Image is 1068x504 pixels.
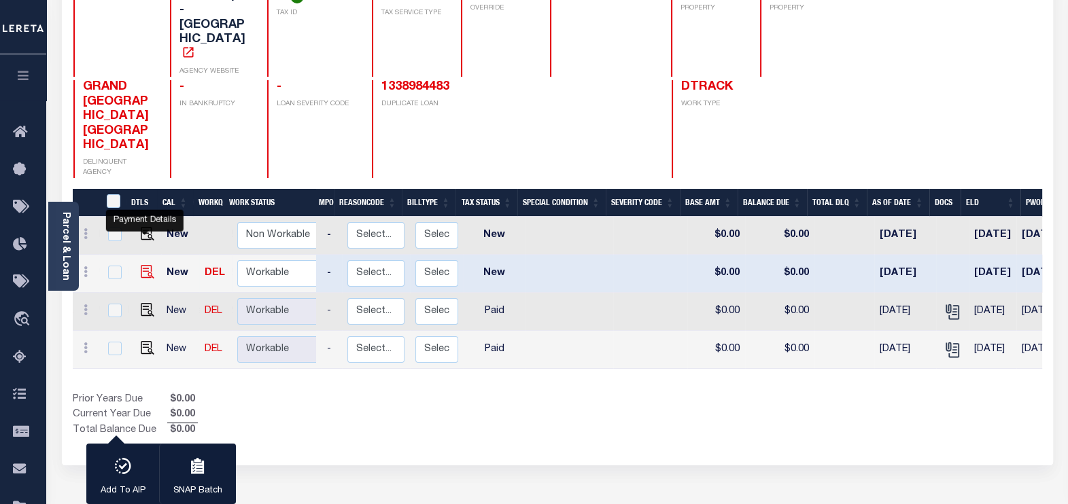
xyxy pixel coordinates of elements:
[874,293,936,331] td: [DATE]
[277,99,356,109] p: LOAN SEVERITY CODE
[874,255,936,293] td: [DATE]
[961,189,1020,217] th: ELD: activate to sort column ascending
[681,99,753,109] p: WORK TYPE
[464,217,525,255] td: New
[680,189,738,217] th: Base Amt: activate to sort column ascending
[969,217,1016,255] td: [DATE]
[73,393,167,408] td: Prior Years Due
[681,81,733,93] span: DTRACK
[277,8,356,18] p: TAX ID
[173,484,222,498] p: SNAP Batch
[322,217,342,255] td: -
[322,293,342,331] td: -
[73,189,99,217] th: &nbsp;&nbsp;&nbsp;&nbsp;&nbsp;&nbsp;&nbsp;&nbsp;&nbsp;&nbsp;
[464,255,525,293] td: New
[179,67,251,77] p: AGENCY WEBSITE
[167,408,198,422] span: $0.00
[157,189,193,217] th: CAL: activate to sort column ascending
[161,255,199,293] td: New
[322,255,342,293] td: -
[83,81,149,151] span: GRAND [GEOGRAPHIC_DATA] [GEOGRAPHIC_DATA]
[969,255,1016,293] td: [DATE]
[687,255,745,293] td: $0.00
[464,293,525,331] td: Paid
[455,189,517,217] th: Tax Status: activate to sort column ascending
[874,331,936,369] td: [DATE]
[106,209,184,231] div: Payment Details
[687,293,745,331] td: $0.00
[381,99,534,109] p: DUPLICATE LOAN
[381,8,445,18] p: TAX SERVICE TYPE
[126,189,157,217] th: DTLS
[161,331,199,369] td: New
[205,306,222,316] a: DEL
[73,408,167,422] td: Current Year Due
[517,189,606,217] th: Special Condition: activate to sort column ascending
[874,217,936,255] td: [DATE]
[101,484,145,498] p: Add To AIP
[334,189,402,217] th: ReasonCode: activate to sort column ascending
[745,331,814,369] td: $0.00
[807,189,867,217] th: Total DLQ: activate to sort column ascending
[161,217,199,255] td: New
[99,189,126,217] th: &nbsp;
[969,293,1016,331] td: [DATE]
[381,81,449,93] a: 1338984483
[205,268,225,278] a: DEL
[867,189,929,217] th: As of Date: activate to sort column ascending
[402,189,455,217] th: BillType: activate to sort column ascending
[193,189,224,217] th: WorkQ
[969,331,1016,369] td: [DATE]
[738,189,807,217] th: Balance Due: activate to sort column ascending
[179,99,251,109] p: IN BANKRUPTCY
[277,81,281,93] span: -
[745,255,814,293] td: $0.00
[161,293,199,331] td: New
[179,81,184,93] span: -
[745,217,814,255] td: $0.00
[745,293,814,331] td: $0.00
[687,217,745,255] td: $0.00
[606,189,680,217] th: Severity Code: activate to sort column ascending
[83,158,154,178] p: DELINQUENT AGENCY
[167,393,198,408] span: $0.00
[313,189,334,217] th: MPO
[224,189,316,217] th: Work Status
[929,189,961,217] th: Docs
[464,331,525,369] td: Paid
[13,311,35,329] i: travel_explore
[61,212,70,281] a: Parcel & Loan
[73,423,167,438] td: Total Balance Due
[167,423,198,438] span: $0.00
[205,344,222,354] a: DEL
[322,331,342,369] td: -
[687,331,745,369] td: $0.00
